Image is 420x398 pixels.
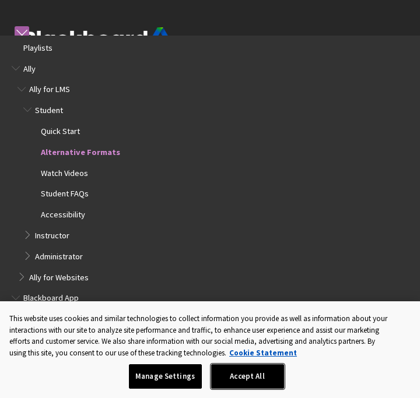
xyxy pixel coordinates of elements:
span: Ally for LMS [29,82,70,95]
span: Quick Start [41,123,80,136]
img: Blackboard by Anthology [23,27,169,61]
span: Watch Videos [41,165,88,178]
span: Accessibility [41,206,85,220]
span: Student FAQs [41,186,89,199]
span: Administrator [35,248,83,262]
span: Instructor [35,227,69,241]
nav: Book outline for Playlists [12,40,408,57]
button: Accept All [211,364,284,389]
span: Student [35,102,63,115]
button: Manage Settings [129,364,202,389]
span: Playlists [23,40,52,53]
span: Alternative Formats [41,144,120,157]
span: Ally [23,61,36,74]
span: Ally for Websites [29,269,89,283]
a: More information about your privacy, opens in a new tab [229,348,297,358]
span: Blackboard App [23,290,79,304]
nav: Book outline for Anthology Ally Help [12,61,408,286]
div: This website uses cookies and similar technologies to collect information you provide as well as ... [9,313,390,358]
